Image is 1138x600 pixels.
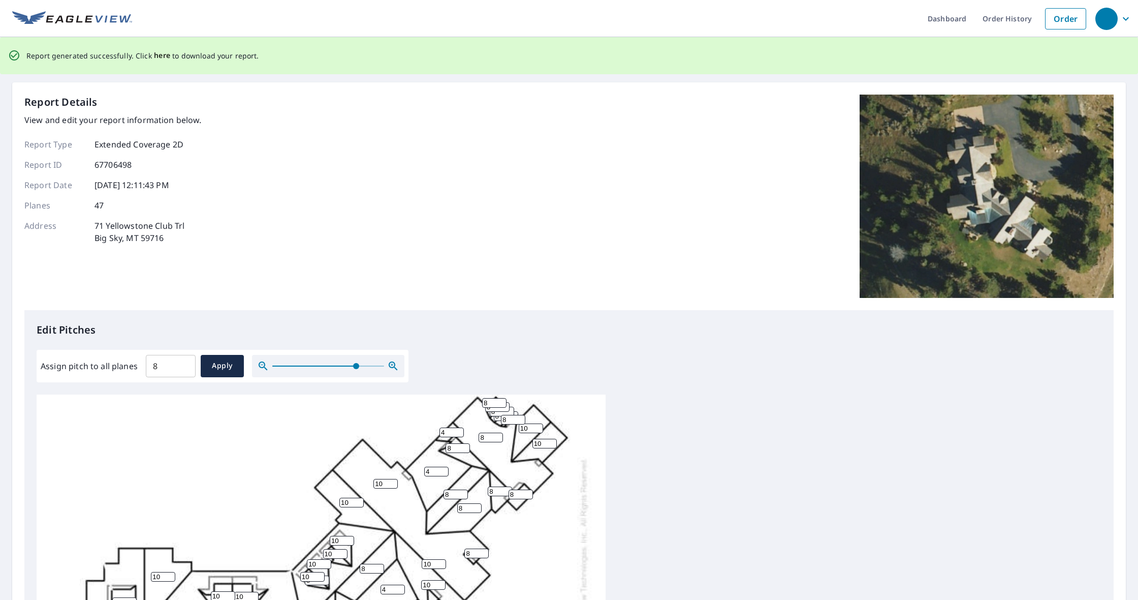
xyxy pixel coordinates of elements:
[24,159,85,171] p: Report ID
[37,322,1101,338] p: Edit Pitches
[94,179,169,191] p: [DATE] 12:11:43 PM
[94,199,104,212] p: 47
[94,159,132,171] p: 67706498
[146,352,196,380] input: 00.0
[41,360,138,372] label: Assign pitch to all planes
[26,49,259,62] p: Report generated successfully. Click to download your report.
[24,179,85,191] p: Report Date
[12,11,132,26] img: EV Logo
[860,95,1114,298] img: Top image
[24,114,202,126] p: View and edit your report information below.
[24,95,98,110] p: Report Details
[24,199,85,212] p: Planes
[209,359,236,372] span: Apply
[201,355,244,377] button: Apply
[24,220,85,244] p: Address
[1045,8,1086,29] a: Order
[94,220,184,244] p: 71 Yellowstone Club Trl Big Sky, MT 59716
[154,49,171,62] button: here
[94,138,183,151] p: Extended Coverage 2D
[24,138,85,151] p: Report Type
